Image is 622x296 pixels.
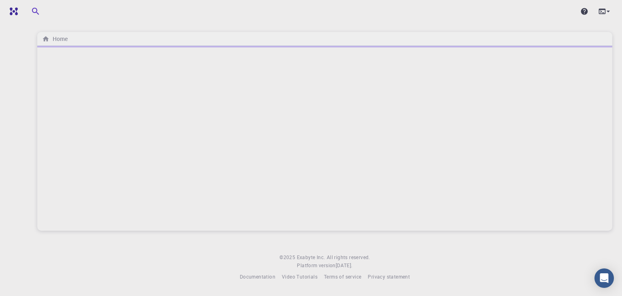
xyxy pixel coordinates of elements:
a: Documentation [240,273,275,281]
nav: breadcrumb [40,34,69,43]
h6: Home [49,34,68,43]
a: Privacy statement [368,273,410,281]
span: Exabyte Inc. [297,254,325,260]
span: Platform version [297,262,335,270]
span: Video Tutorials [282,273,317,280]
span: Documentation [240,273,275,280]
span: Privacy statement [368,273,410,280]
span: All rights reserved. [327,253,370,262]
span: Terms of service [324,273,361,280]
a: [DATE]. [336,262,353,270]
a: Exabyte Inc. [297,253,325,262]
span: [DATE] . [336,262,353,268]
span: © 2025 [279,253,296,262]
div: Open Intercom Messenger [594,268,614,288]
a: Video Tutorials [282,273,317,281]
img: logo [6,7,18,15]
a: Terms of service [324,273,361,281]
